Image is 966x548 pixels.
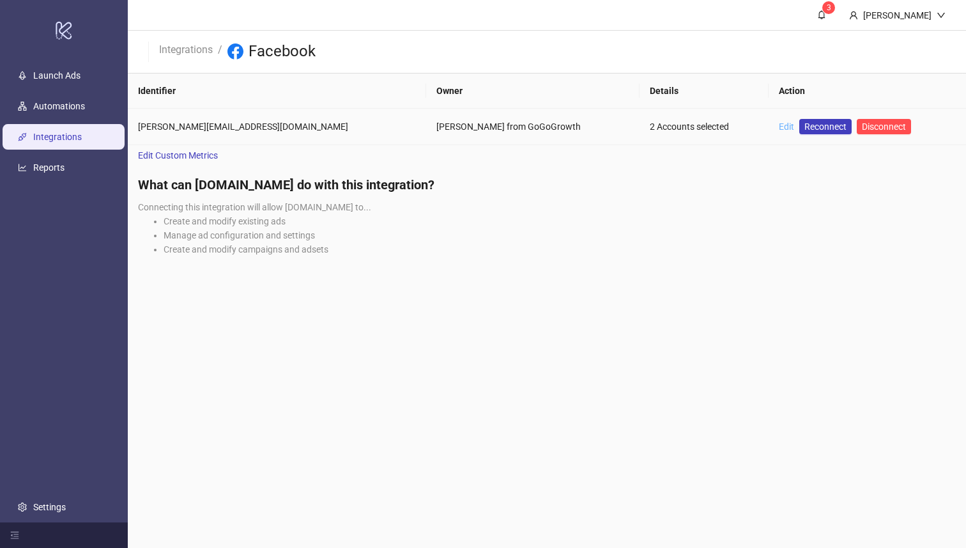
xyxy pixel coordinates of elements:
[218,42,222,62] li: /
[138,148,218,162] span: Edit Custom Metrics
[804,120,847,134] span: Reconnect
[827,3,831,12] span: 3
[779,121,794,132] a: Edit
[249,42,316,62] h3: Facebook
[164,214,956,228] li: Create and modify existing ads
[937,11,946,20] span: down
[33,502,66,512] a: Settings
[769,74,966,109] th: Action
[138,120,416,134] div: [PERSON_NAME][EMAIL_ADDRESS][DOMAIN_NAME]
[164,228,956,242] li: Manage ad configuration and settings
[799,119,852,134] a: Reconnect
[862,121,906,132] span: Disconnect
[817,10,826,19] span: bell
[858,8,937,22] div: [PERSON_NAME]
[650,120,758,134] div: 2 Accounts selected
[10,531,19,540] span: menu-fold
[138,202,371,212] span: Connecting this integration will allow [DOMAIN_NAME] to...
[164,242,956,256] li: Create and modify campaigns and adsets
[822,1,835,14] sup: 3
[128,74,426,109] th: Identifier
[33,102,85,112] a: Automations
[426,74,640,109] th: Owner
[128,145,228,166] a: Edit Custom Metrics
[436,120,629,134] div: [PERSON_NAME] from GoGoGrowth
[857,119,911,134] button: Disconnect
[138,176,956,194] h4: What can [DOMAIN_NAME] do with this integration?
[640,74,769,109] th: Details
[849,11,858,20] span: user
[33,132,82,143] a: Integrations
[157,42,215,56] a: Integrations
[33,163,65,173] a: Reports
[33,71,80,81] a: Launch Ads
